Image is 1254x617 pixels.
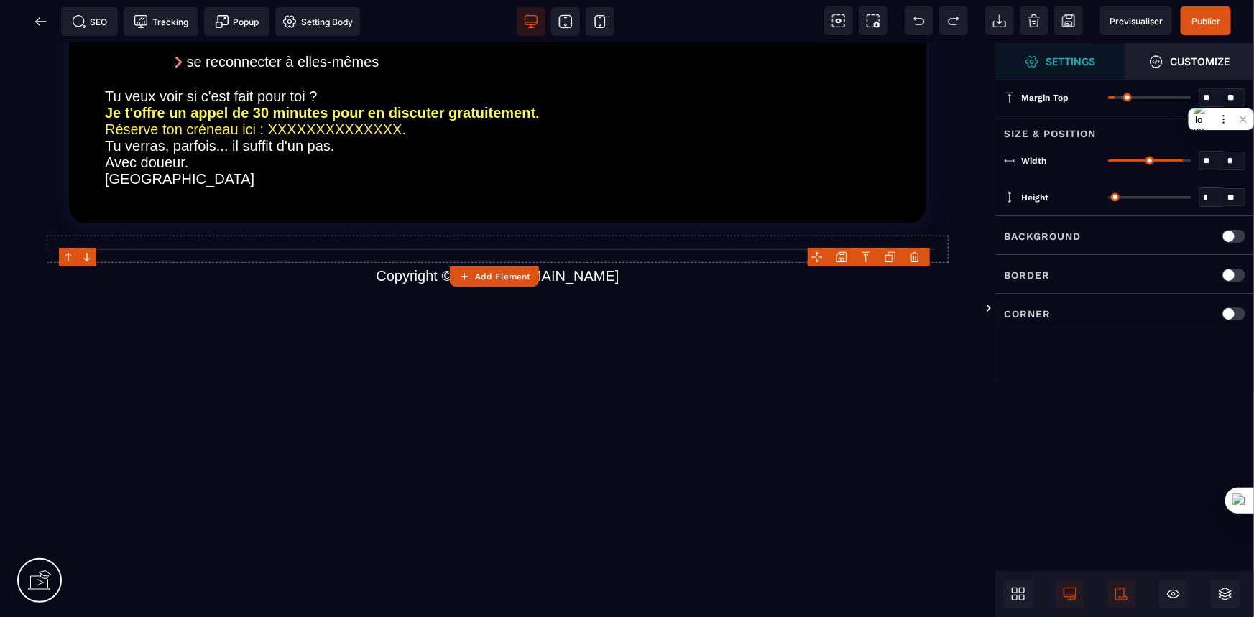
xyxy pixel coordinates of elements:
[1046,56,1096,67] strong: Settings
[859,6,888,35] span: Screenshot
[1021,155,1046,167] span: Width
[72,14,108,29] span: SEO
[1211,580,1240,608] span: Open Layers
[995,116,1254,142] div: Size & Position
[1021,92,1069,103] span: Margin Top
[1171,56,1230,67] strong: Customize
[1191,16,1220,27] span: Publier
[1107,580,1136,608] span: Mobile Only
[1159,580,1188,608] span: Hide/Show Block
[11,221,985,245] text: Copyright © 2024 – [DOMAIN_NAME]
[1021,192,1048,203] span: Height
[1004,266,1050,284] p: Border
[995,43,1125,80] span: Settings
[1056,580,1084,608] span: Desktop Only
[215,14,259,29] span: Popup
[1100,6,1172,35] span: Preview
[187,11,379,27] span: se reconnecter à elles-mêmes
[1004,305,1051,323] p: Corner
[475,272,530,282] strong: Add Element
[134,14,188,29] span: Tracking
[282,14,353,29] span: Setting Body
[450,266,539,287] button: Add Element
[1004,228,1081,245] p: Background
[1004,580,1033,608] span: Open Blocks
[1110,16,1163,27] span: Previsualiser
[824,6,853,35] span: View components
[1125,43,1254,80] span: Open Style Manager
